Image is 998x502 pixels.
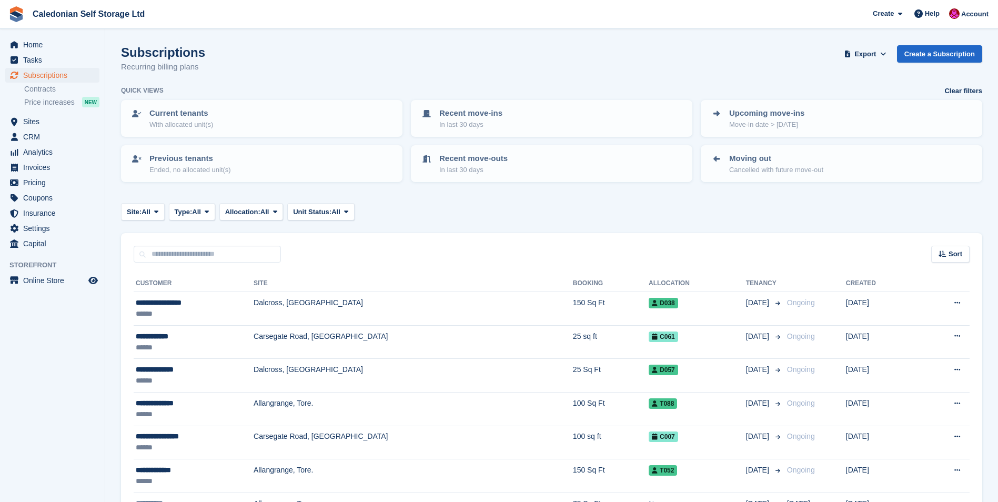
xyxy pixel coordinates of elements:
[729,153,823,165] p: Moving out
[787,466,815,474] span: Ongoing
[254,426,573,459] td: Carsegate Road, [GEOGRAPHIC_DATA]
[121,45,205,59] h1: Subscriptions
[949,8,960,19] img: Donald Mathieson
[134,275,254,292] th: Customer
[331,207,340,217] span: All
[149,153,231,165] p: Previous tenants
[254,275,573,292] th: Site
[729,165,823,175] p: Cancelled with future move-out
[219,203,284,220] button: Allocation: All
[5,53,99,67] a: menu
[5,114,99,129] a: menu
[897,45,982,63] a: Create a Subscription
[649,465,677,476] span: T052
[169,203,215,220] button: Type: All
[254,325,573,359] td: Carsegate Road, [GEOGRAPHIC_DATA]
[787,365,815,374] span: Ongoing
[439,165,508,175] p: In last 30 days
[649,398,677,409] span: T088
[846,292,918,326] td: [DATE]
[121,203,165,220] button: Site: All
[925,8,940,19] span: Help
[121,86,164,95] h6: Quick views
[573,325,649,359] td: 25 sq ft
[961,9,989,19] span: Account
[412,146,691,181] a: Recent move-outs In last 30 days
[23,236,86,251] span: Capital
[5,160,99,175] a: menu
[23,68,86,83] span: Subscriptions
[5,145,99,159] a: menu
[24,84,99,94] a: Contracts
[573,275,649,292] th: Booking
[573,359,649,393] td: 25 Sq Ft
[746,275,783,292] th: Tenancy
[573,392,649,426] td: 100 Sq Ft
[87,274,99,287] a: Preview store
[122,101,401,136] a: Current tenants With allocated unit(s)
[846,359,918,393] td: [DATE]
[5,129,99,144] a: menu
[846,275,918,292] th: Created
[746,465,771,476] span: [DATE]
[787,332,815,340] span: Ongoing
[24,96,99,108] a: Price increases NEW
[746,398,771,409] span: [DATE]
[846,459,918,493] td: [DATE]
[439,107,502,119] p: Recent move-ins
[842,45,889,63] button: Export
[23,114,86,129] span: Sites
[254,359,573,393] td: Dalcross, [GEOGRAPHIC_DATA]
[24,97,75,107] span: Price increases
[5,221,99,236] a: menu
[787,399,815,407] span: Ongoing
[175,207,193,217] span: Type:
[649,298,678,308] span: D038
[254,392,573,426] td: Allangrange, Tore.
[127,207,142,217] span: Site:
[787,298,815,307] span: Ongoing
[28,5,149,23] a: Caledonian Self Storage Ltd
[846,426,918,459] td: [DATE]
[412,101,691,136] a: Recent move-ins In last 30 days
[854,49,876,59] span: Export
[573,426,649,459] td: 100 sq ft
[649,332,678,342] span: C061
[9,260,105,270] span: Storefront
[702,101,981,136] a: Upcoming move-ins Move-in date > [DATE]
[23,175,86,190] span: Pricing
[121,61,205,73] p: Recurring billing plans
[149,107,213,119] p: Current tenants
[225,207,260,217] span: Allocation:
[23,129,86,144] span: CRM
[746,364,771,375] span: [DATE]
[5,236,99,251] a: menu
[82,97,99,107] div: NEW
[5,175,99,190] a: menu
[23,145,86,159] span: Analytics
[746,297,771,308] span: [DATE]
[746,431,771,442] span: [DATE]
[23,160,86,175] span: Invoices
[254,292,573,326] td: Dalcross, [GEOGRAPHIC_DATA]
[649,365,678,375] span: D057
[254,459,573,493] td: Allangrange, Tore.
[23,206,86,220] span: Insurance
[23,273,86,288] span: Online Store
[846,325,918,359] td: [DATE]
[23,221,86,236] span: Settings
[702,146,981,181] a: Moving out Cancelled with future move-out
[142,207,150,217] span: All
[873,8,894,19] span: Create
[8,6,24,22] img: stora-icon-8386f47178a22dfd0bd8f6a31ec36ba5ce8667c1dd55bd0f319d3a0aa187defe.svg
[5,190,99,205] a: menu
[23,190,86,205] span: Coupons
[5,37,99,52] a: menu
[787,432,815,440] span: Ongoing
[5,206,99,220] a: menu
[573,459,649,493] td: 150 Sq Ft
[649,275,746,292] th: Allocation
[949,249,962,259] span: Sort
[149,119,213,130] p: With allocated unit(s)
[649,431,678,442] span: C007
